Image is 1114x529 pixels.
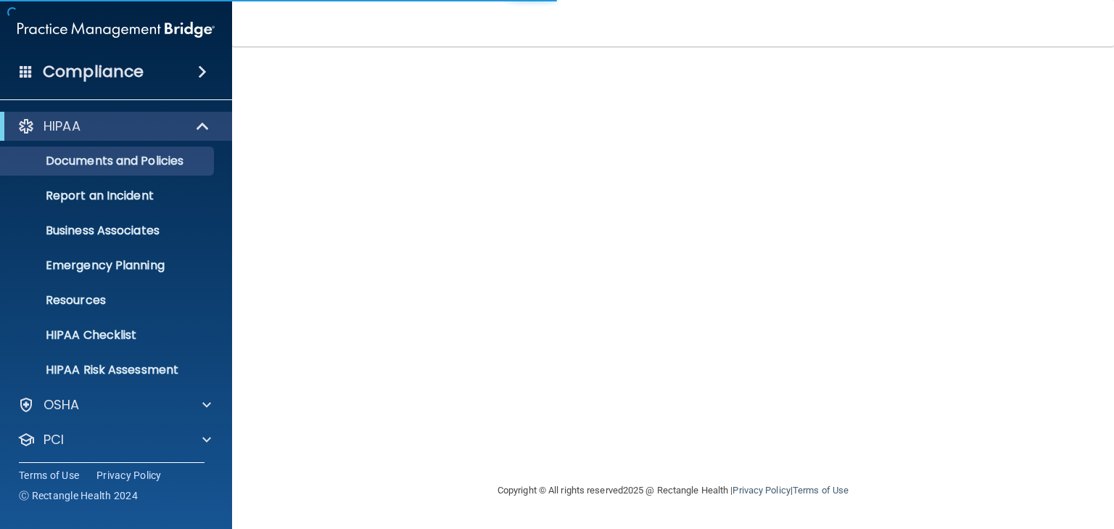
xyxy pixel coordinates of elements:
[408,467,938,514] div: Copyright © All rights reserved 2025 @ Rectangle Health | |
[17,15,215,44] img: PMB logo
[9,189,207,203] p: Report an Incident
[733,485,790,496] a: Privacy Policy
[9,258,207,273] p: Emergency Planning
[9,328,207,343] p: HIPAA Checklist
[9,154,207,168] p: Documents and Policies
[17,431,211,448] a: PCI
[19,488,138,503] span: Ⓒ Rectangle Health 2024
[96,468,162,483] a: Privacy Policy
[9,363,207,377] p: HIPAA Risk Assessment
[19,468,79,483] a: Terms of Use
[44,396,80,414] p: OSHA
[9,224,207,238] p: Business Associates
[44,431,64,448] p: PCI
[9,293,207,308] p: Resources
[17,118,210,135] a: HIPAA
[17,396,211,414] a: OSHA
[43,62,144,82] h4: Compliance
[793,485,849,496] a: Terms of Use
[44,118,81,135] p: HIPAA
